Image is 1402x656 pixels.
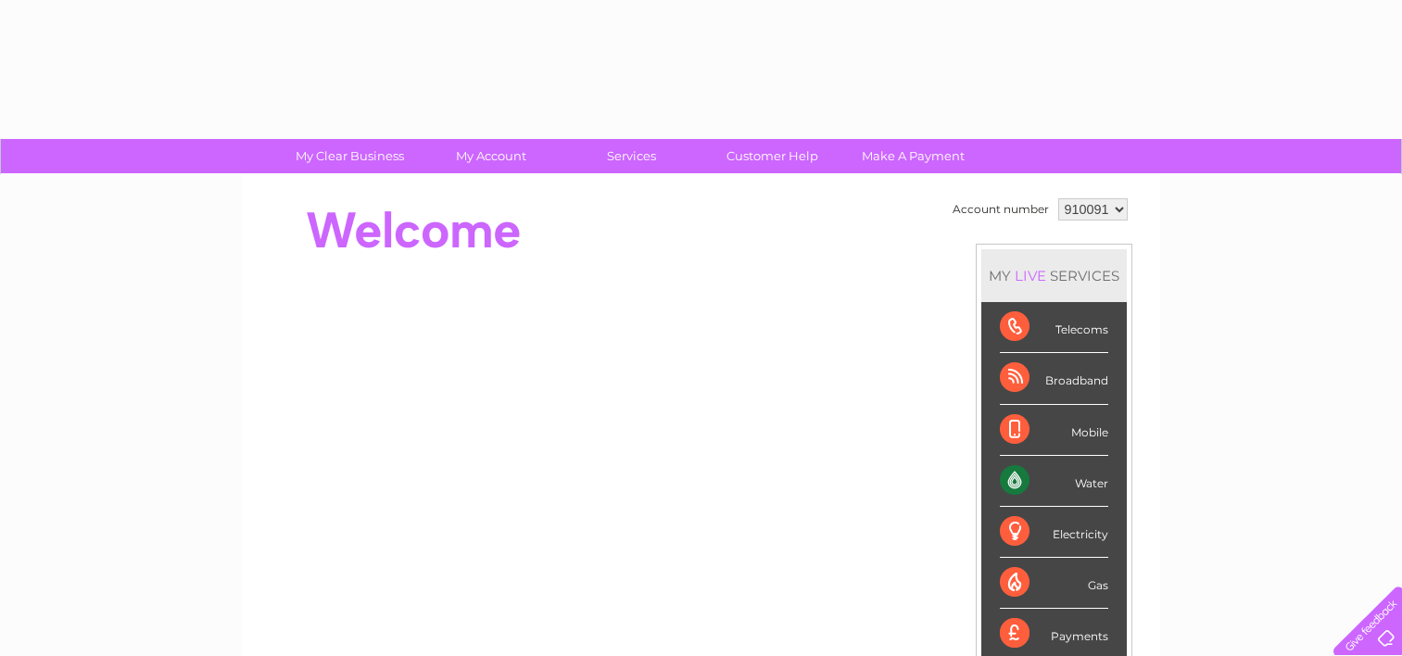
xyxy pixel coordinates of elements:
[981,249,1127,302] div: MY SERVICES
[414,139,567,173] a: My Account
[696,139,849,173] a: Customer Help
[1000,405,1108,456] div: Mobile
[1000,558,1108,609] div: Gas
[1000,302,1108,353] div: Telecoms
[948,194,1054,225] td: Account number
[1000,456,1108,507] div: Water
[1000,353,1108,404] div: Broadband
[1000,507,1108,558] div: Electricity
[273,139,426,173] a: My Clear Business
[837,139,990,173] a: Make A Payment
[1011,267,1050,284] div: LIVE
[555,139,708,173] a: Services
